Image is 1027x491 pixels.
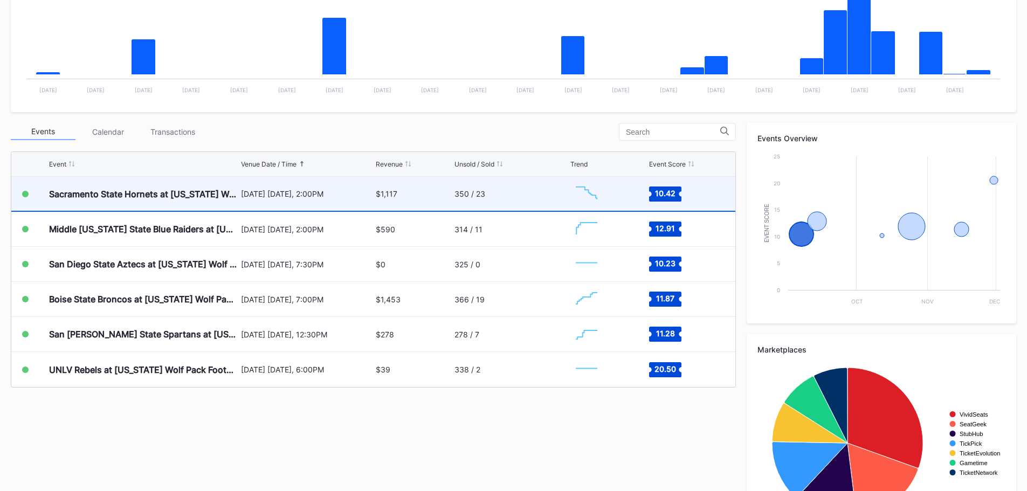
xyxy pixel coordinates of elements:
[655,188,676,197] text: 10.42
[946,87,964,93] text: [DATE]
[230,87,248,93] text: [DATE]
[774,233,780,240] text: 10
[241,160,297,168] div: Venue Date / Time
[454,160,494,168] div: Unsold / Sold
[376,225,395,234] div: $590
[570,321,603,348] svg: Chart title
[326,87,343,93] text: [DATE]
[454,189,485,198] div: 350 / 23
[898,87,916,93] text: [DATE]
[49,160,66,168] div: Event
[75,123,140,140] div: Calendar
[241,330,374,339] div: [DATE] [DATE], 12:30PM
[454,330,479,339] div: 278 / 7
[774,180,780,186] text: 20
[570,216,603,243] svg: Chart title
[774,206,780,213] text: 15
[39,87,57,93] text: [DATE]
[374,87,391,93] text: [DATE]
[454,260,480,269] div: 325 / 0
[570,251,603,278] svg: Chart title
[469,87,487,93] text: [DATE]
[612,87,630,93] text: [DATE]
[454,295,485,304] div: 366 / 19
[656,224,675,233] text: 12.91
[376,189,397,198] div: $1,117
[707,87,725,93] text: [DATE]
[851,87,869,93] text: [DATE]
[570,181,603,208] svg: Chart title
[960,411,988,418] text: VividSeats
[960,440,982,447] text: TickPick
[454,225,483,234] div: 314 / 11
[454,365,480,374] div: 338 / 2
[135,87,153,93] text: [DATE]
[757,151,1005,313] svg: Chart title
[570,286,603,313] svg: Chart title
[960,421,987,427] text: SeatGeek
[49,364,238,375] div: UNLV Rebels at [US_STATE] Wolf Pack Football
[960,431,983,437] text: StubHub
[241,225,374,234] div: [DATE] [DATE], 2:00PM
[921,298,934,305] text: Nov
[241,260,374,269] div: [DATE] [DATE], 7:30PM
[960,460,988,466] text: Gametime
[182,87,200,93] text: [DATE]
[755,87,773,93] text: [DATE]
[241,189,374,198] div: [DATE] [DATE], 2:00PM
[376,330,394,339] div: $278
[777,287,780,293] text: 0
[656,329,674,338] text: 11.28
[49,294,238,305] div: Boise State Broncos at [US_STATE] Wolf Pack Football (Rescheduled from 10/25)
[241,295,374,304] div: [DATE] [DATE], 7:00PM
[376,260,385,269] div: $0
[87,87,105,93] text: [DATE]
[777,260,780,266] text: 5
[960,469,998,476] text: TicketNetwork
[11,123,75,140] div: Events
[49,224,238,234] div: Middle [US_STATE] State Blue Raiders at [US_STATE] Wolf Pack
[140,123,205,140] div: Transactions
[851,298,863,305] text: Oct
[570,160,588,168] div: Trend
[655,259,676,268] text: 10.23
[241,365,374,374] div: [DATE] [DATE], 6:00PM
[626,128,720,136] input: Search
[654,364,676,373] text: 20.50
[656,294,674,303] text: 11.87
[764,204,770,243] text: Event Score
[376,295,401,304] div: $1,453
[757,134,1005,143] div: Events Overview
[649,160,686,168] div: Event Score
[564,87,582,93] text: [DATE]
[421,87,439,93] text: [DATE]
[774,153,780,160] text: 25
[278,87,296,93] text: [DATE]
[376,365,390,374] div: $39
[49,329,238,340] div: San [PERSON_NAME] State Spartans at [US_STATE] Wolf Pack Football
[516,87,534,93] text: [DATE]
[989,298,1000,305] text: Dec
[49,259,238,269] div: San Diego State Aztecs at [US_STATE] Wolf Pack Football
[376,160,403,168] div: Revenue
[660,87,678,93] text: [DATE]
[49,189,238,199] div: Sacramento State Hornets at [US_STATE] Wolf Pack Football
[960,450,1000,457] text: TicketEvolution
[570,356,603,383] svg: Chart title
[757,345,1005,354] div: Marketplaces
[803,87,821,93] text: [DATE]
